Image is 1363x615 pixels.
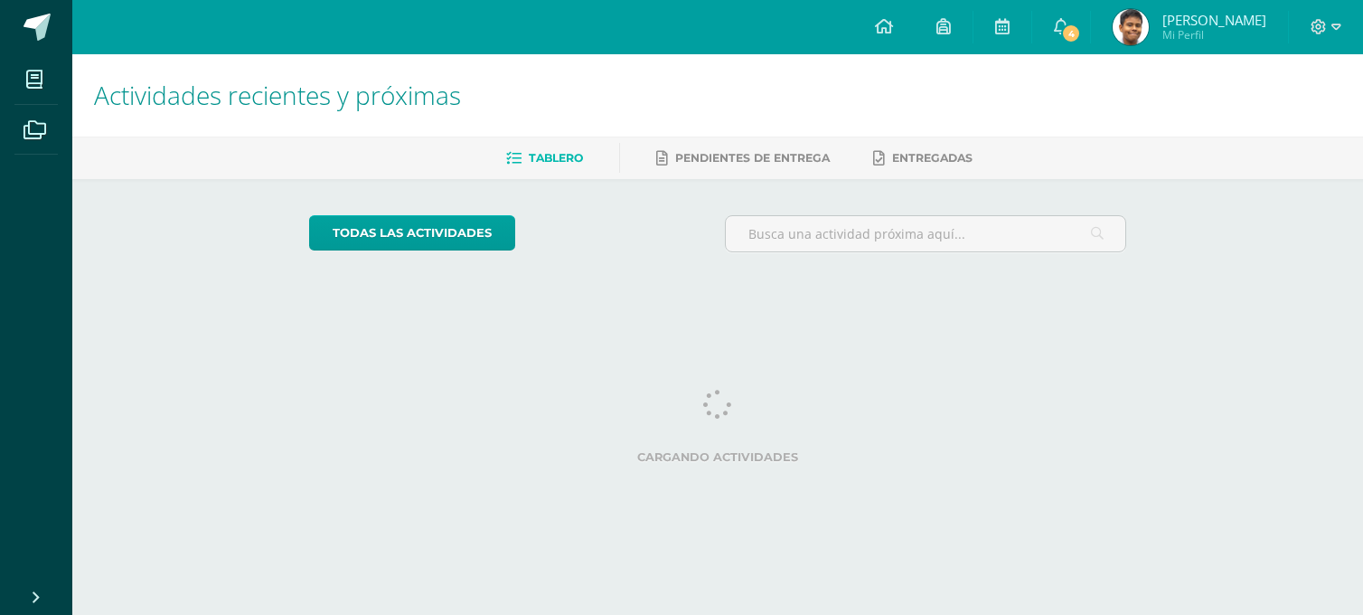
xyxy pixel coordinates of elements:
[656,144,830,173] a: Pendientes de entrega
[675,151,830,165] span: Pendientes de entrega
[529,151,583,165] span: Tablero
[1113,9,1149,45] img: e2780ad11cebbfac2d229f9ada3b6567.png
[1162,11,1266,29] span: [PERSON_NAME]
[309,450,1127,464] label: Cargando actividades
[1061,24,1081,43] span: 4
[726,216,1126,251] input: Busca una actividad próxima aquí...
[1162,27,1266,43] span: Mi Perfil
[892,151,973,165] span: Entregadas
[94,78,461,112] span: Actividades recientes y próximas
[873,144,973,173] a: Entregadas
[309,215,515,251] a: todas las Actividades
[506,144,583,173] a: Tablero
